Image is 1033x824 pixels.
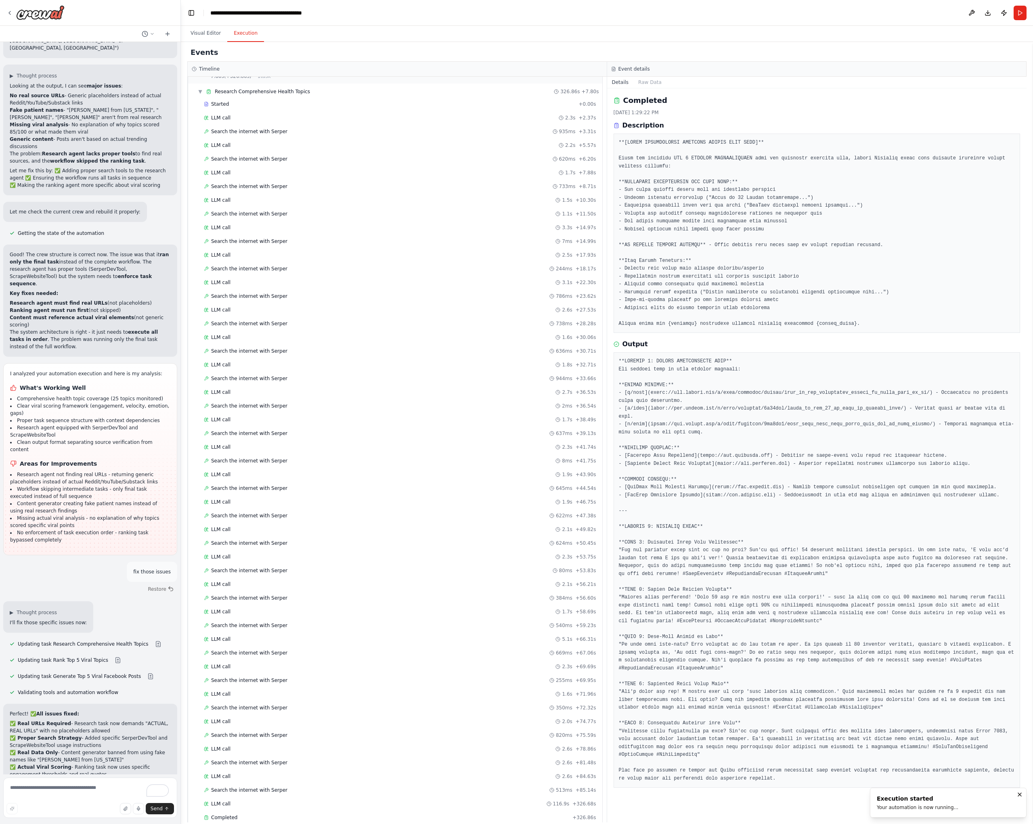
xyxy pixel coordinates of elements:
span: Search the internet with Serper [211,293,287,299]
span: 820ms [556,732,572,738]
span: LLM call [211,197,230,203]
span: Send [151,805,163,812]
span: + 47.38s [576,512,596,519]
span: 645ms [556,485,572,491]
span: LLM call [211,718,230,725]
button: Raw Data [633,77,666,88]
span: + 78.86s [576,746,596,752]
span: Search the internet with Serper [211,403,287,409]
span: Thought process [17,73,57,79]
span: LLM call [211,471,230,478]
span: LLM call [211,746,230,752]
span: + 41.75s [576,458,596,464]
li: (not placeholders) [10,299,171,307]
span: 1.6s [562,334,572,341]
span: + 41.74s [576,444,596,450]
span: Search the internet with Serper [211,567,287,574]
strong: No real source URLs [10,93,65,98]
span: 2.3s [562,444,572,450]
li: - Generic placeholders instead of actual Reddit/YouTube/Substack links [10,92,171,107]
span: 2.5s [562,252,572,258]
span: + 7.88s [578,169,596,176]
li: (not skipped) [10,307,171,314]
span: + 30.71s [576,348,596,354]
span: Search the internet with Serper [211,622,287,629]
span: + 5.57s [578,142,596,148]
span: 255ms [556,677,572,684]
li: - "[PERSON_NAME] from [US_STATE]", "[PERSON_NAME]", "[PERSON_NAME]" aren't from real research [10,107,171,121]
strong: ✅ Actual Viral Scoring [10,764,71,770]
button: Start a new chat [161,29,174,39]
span: 7ms [562,238,572,245]
div: Execution started [877,795,958,803]
span: + 67.06s [576,650,596,656]
span: + 14.97s [576,224,596,231]
span: 116.9s [553,801,570,807]
p: Good! The crew structure is correct now. The issue was that it instead of the complete workflow. ... [10,251,171,287]
span: Search the internet with Serper [211,595,287,601]
span: + 36.54s [576,403,596,409]
li: Comprehensive health topic coverage (25 topics monitored) [10,395,170,402]
li: No enforcement of task execution order - ranking task bypassed completely [10,529,170,544]
span: 3.3s [562,224,572,231]
span: 540ms [556,622,572,629]
h3: Output [622,339,648,349]
span: Search the internet with Serper [211,348,287,354]
span: Search the internet with Serper [211,705,287,711]
span: Updating task Rank Top 5 Viral Topics [18,657,108,663]
span: Search the internet with Serper [211,266,287,272]
span: 1.5s [562,197,572,203]
span: + 72.32s [576,705,596,711]
span: 384ms [556,595,572,601]
span: 2.6s [562,746,572,752]
div: Your automation is now running... [877,804,958,811]
span: + 58.69s [576,609,596,615]
span: Search the internet with Serper [211,650,287,656]
span: Completed [211,814,237,821]
span: 2.0s [562,718,572,725]
strong: Fake patient names [10,107,63,113]
span: 2.3s [565,115,575,121]
nav: breadcrumb [210,9,331,17]
span: LLM call [211,663,230,670]
span: + 38.49s [576,416,596,423]
span: + 43.90s [576,471,596,478]
button: Send [146,803,174,814]
span: 5.1s [562,636,572,642]
li: Workflow skipping intermediate tasks - only final task executed instead of full sequence [10,485,170,500]
span: 2.6s [562,759,572,766]
span: + 75.59s [576,732,596,738]
span: Search the internet with Serper [211,375,287,382]
span: + 326.68s [572,801,596,807]
p: The system architecture is right - it just needs to . The problem was running only the final task... [10,328,171,350]
li: - Added specific SerperDevTool and ScrapeWebsiteTool usage instructions [10,734,171,749]
span: LLM call [211,499,230,505]
textarea: To enrich screen reader interactions, please activate Accessibility in Grammarly extension settings [3,778,177,818]
p: The problem: to find real sources, and the . [10,150,171,165]
span: Search the internet with Serper [211,540,287,546]
span: Search the internet with Serper [211,430,287,437]
span: 1.6s [562,691,572,697]
button: Visual Editor [184,25,227,42]
span: 8ms [562,458,572,464]
span: Search the internet with Serper [211,211,287,217]
span: + 3.31s [578,128,596,135]
span: + 53.83s [576,567,596,574]
span: 2.3s [562,663,572,670]
pre: **[LOREM IPSUMDOLORSI AMETCONS ADIPIS ELIT SEDD]** Eiusm tem incididu UTL 6 ETDOLOR MAGNAALIQUAEN... [619,139,1015,328]
p: Let me fix this by: ✅ Adding proper search tools to the research agent ✅ Ensuring the workflow ru... [10,167,171,189]
span: + 74.77s [576,718,596,725]
strong: Research agent must find real URLs [10,300,107,306]
button: Restore [145,583,177,595]
span: 2.6s [562,773,572,780]
span: + 32.71s [576,362,596,368]
span: Search the internet with Serper [211,458,287,464]
span: ▼ [198,88,203,95]
button: Switch to previous chat [138,29,158,39]
span: 2ms [562,403,572,409]
h3: Event details [618,66,650,72]
span: + 22.30s [576,279,596,286]
span: 2.7s [562,389,572,395]
span: Updating task Generate Top 5 Viral Facebook Posts [18,673,141,680]
span: 733ms [559,183,576,190]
